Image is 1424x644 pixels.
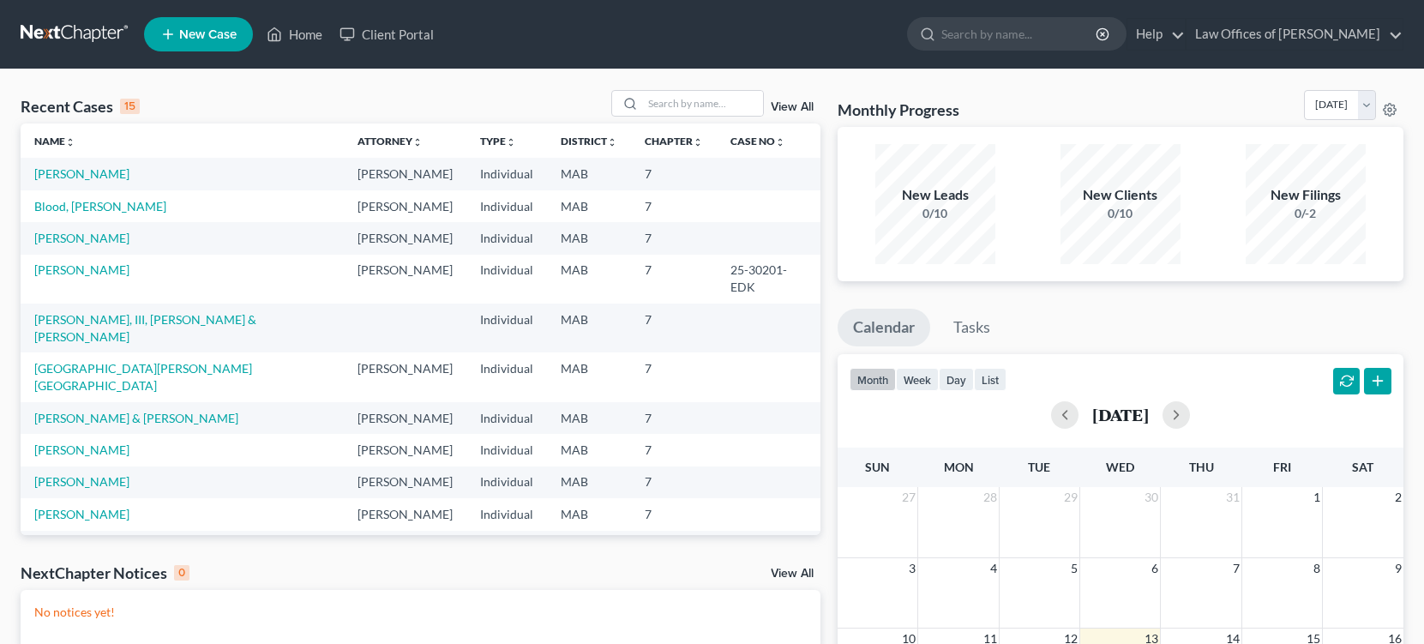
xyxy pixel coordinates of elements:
td: [PERSON_NAME] [344,158,466,190]
a: Home [258,19,331,50]
td: MAB [547,352,631,401]
td: MAB [547,158,631,190]
div: New Clients [1060,185,1181,205]
span: 27 [900,487,917,508]
td: [PERSON_NAME] [344,434,466,466]
div: 0/10 [875,205,995,222]
a: Law Offices of [PERSON_NAME] [1187,19,1403,50]
td: MAB [547,190,631,222]
i: unfold_more [693,137,703,147]
a: View All [771,568,814,580]
td: 7 [631,222,717,254]
a: [PERSON_NAME], III, [PERSON_NAME] & [PERSON_NAME] [34,312,256,344]
input: Search by name... [941,18,1098,50]
a: [GEOGRAPHIC_DATA][PERSON_NAME][GEOGRAPHIC_DATA] [34,361,252,393]
a: Chapterunfold_more [645,135,703,147]
a: Typeunfold_more [480,135,516,147]
a: Attorneyunfold_more [358,135,423,147]
a: Districtunfold_more [561,135,617,147]
i: unfold_more [607,137,617,147]
td: [PERSON_NAME] [344,402,466,434]
td: MAB [547,402,631,434]
a: Case Nounfold_more [730,135,785,147]
input: Search by name... [643,91,763,116]
td: MAB [547,466,631,498]
td: [PERSON_NAME] [344,222,466,254]
button: day [939,368,974,391]
div: Recent Cases [21,96,140,117]
td: Individual [466,190,547,222]
td: 7 [631,531,717,563]
div: New Filings [1246,185,1366,205]
td: Individual [466,402,547,434]
td: MAB [547,222,631,254]
a: [PERSON_NAME] [34,474,129,489]
a: Tasks [938,309,1006,346]
div: 0 [174,565,189,581]
td: Individual [466,434,547,466]
span: Tue [1028,460,1050,474]
td: 7 [631,466,717,498]
span: Wed [1106,460,1134,474]
span: 1 [1312,487,1322,508]
td: 7 [631,255,717,304]
td: [PERSON_NAME] [344,190,466,222]
td: [PERSON_NAME] [344,531,466,563]
a: Nameunfold_more [34,135,75,147]
td: 7 [631,190,717,222]
td: [PERSON_NAME] [344,498,466,530]
span: 2 [1393,487,1403,508]
td: Individual [466,255,547,304]
button: week [896,368,939,391]
p: No notices yet! [34,604,807,621]
span: 31 [1224,487,1241,508]
td: Individual [466,466,547,498]
h3: Monthly Progress [838,99,959,120]
td: 7 [631,158,717,190]
a: [PERSON_NAME] [34,442,129,457]
i: unfold_more [506,137,516,147]
span: 29 [1062,487,1079,508]
td: MAB [547,255,631,304]
button: list [974,368,1006,391]
a: [PERSON_NAME] [34,166,129,181]
a: [PERSON_NAME] [34,231,129,245]
span: 5 [1069,558,1079,579]
span: 28 [982,487,999,508]
a: [PERSON_NAME] [34,262,129,277]
span: Sat [1352,460,1373,474]
span: 4 [988,558,999,579]
td: 7 [631,498,717,530]
i: unfold_more [412,137,423,147]
td: Individual [466,158,547,190]
a: [PERSON_NAME] [34,507,129,521]
td: 7 [631,304,717,352]
span: New Case [179,28,237,41]
span: 30 [1143,487,1160,508]
td: 7 [631,352,717,401]
i: unfold_more [65,137,75,147]
td: MAB [547,304,631,352]
button: month [850,368,896,391]
td: Individual [466,531,547,563]
td: Individual [466,498,547,530]
a: Calendar [838,309,930,346]
td: MAB [547,531,631,563]
td: Individual [466,352,547,401]
i: unfold_more [775,137,785,147]
a: Client Portal [331,19,442,50]
span: Fri [1273,460,1291,474]
div: New Leads [875,185,995,205]
span: Thu [1189,460,1214,474]
a: View All [771,101,814,113]
span: 3 [907,558,917,579]
td: Individual [466,304,547,352]
a: Help [1127,19,1185,50]
td: MAB [547,434,631,466]
td: 7 [631,434,717,466]
span: 9 [1393,558,1403,579]
td: [PERSON_NAME] [344,466,466,498]
div: NextChapter Notices [21,563,189,583]
span: Mon [944,460,974,474]
span: 8 [1312,558,1322,579]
